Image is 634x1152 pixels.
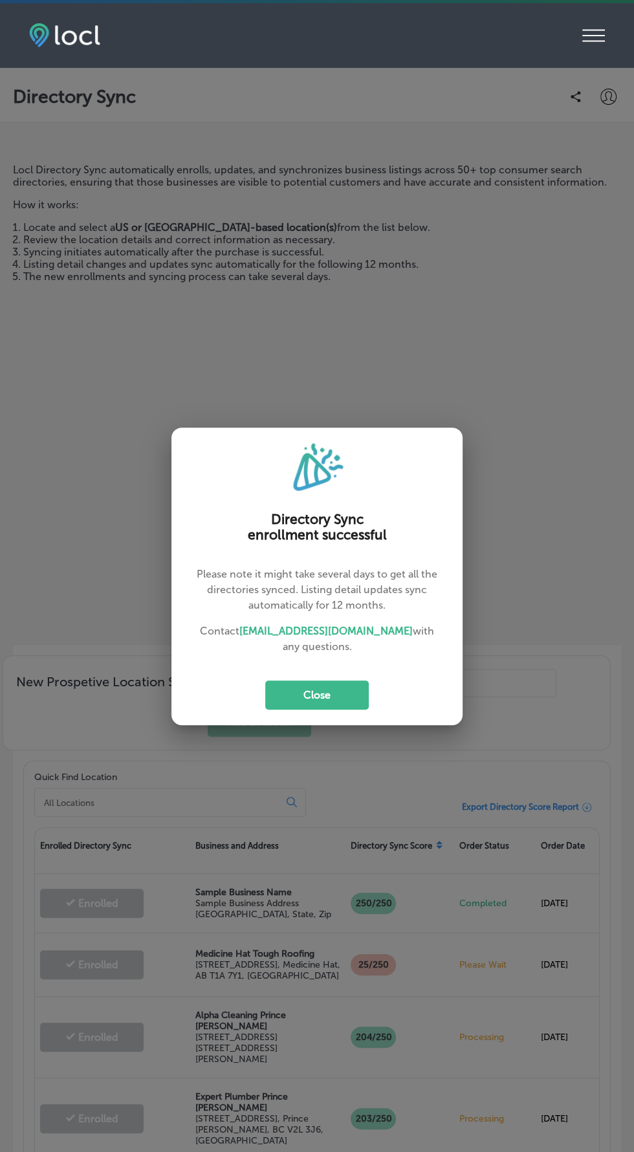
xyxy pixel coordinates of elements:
img: fda3e92497d09a02dc62c9cd864e3231.png [29,23,100,47]
button: Close [265,680,369,710]
h2: Directory Sync enrollment successful [236,512,398,543]
img: fPwAAAABJRU5ErkJggg== [288,438,346,496]
p: Please note it might take several days to get all the directories synced. Listing detail updates ... [192,567,442,613]
p: Contact with any questions. [192,624,442,655]
a: [EMAIL_ADDRESS][DOMAIN_NAME] [239,625,413,637]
